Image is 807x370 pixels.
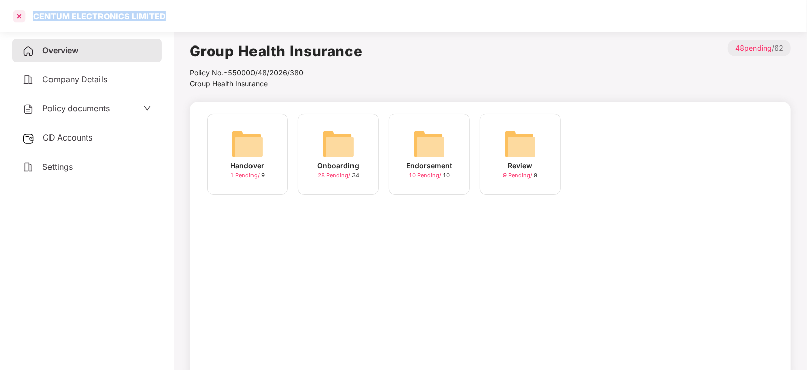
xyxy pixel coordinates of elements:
[230,171,265,180] div: 9
[318,172,352,179] span: 28 Pending /
[508,160,533,171] div: Review
[409,172,443,179] span: 10 Pending /
[42,103,110,113] span: Policy documents
[503,172,534,179] span: 9 Pending /
[231,128,264,160] img: svg+xml;base64,PHN2ZyB4bWxucz0iaHR0cDovL3d3dy53My5vcmcvMjAwMC9zdmciIHdpZHRoPSI2NCIgaGVpZ2h0PSI2NC...
[413,128,445,160] img: svg+xml;base64,PHN2ZyB4bWxucz0iaHR0cDovL3d3dy53My5vcmcvMjAwMC9zdmciIHdpZHRoPSI2NCIgaGVpZ2h0PSI2NC...
[190,40,363,62] h1: Group Health Insurance
[143,104,152,112] span: down
[42,162,73,172] span: Settings
[322,128,355,160] img: svg+xml;base64,PHN2ZyB4bWxucz0iaHR0cDovL3d3dy53My5vcmcvMjAwMC9zdmciIHdpZHRoPSI2NCIgaGVpZ2h0PSI2NC...
[22,45,34,57] img: svg+xml;base64,PHN2ZyB4bWxucz0iaHR0cDovL3d3dy53My5vcmcvMjAwMC9zdmciIHdpZHRoPSIyNCIgaGVpZ2h0PSIyNC...
[22,103,34,115] img: svg+xml;base64,PHN2ZyB4bWxucz0iaHR0cDovL3d3dy53My5vcmcvMjAwMC9zdmciIHdpZHRoPSIyNCIgaGVpZ2h0PSIyNC...
[318,171,359,180] div: 34
[318,160,360,171] div: Onboarding
[735,43,772,52] span: 48 pending
[190,67,363,78] div: Policy No.- 550000/48/2026/380
[22,132,35,145] img: svg+xml;base64,PHN2ZyB3aWR0aD0iMjUiIGhlaWdodD0iMjQiIHZpZXdCb3g9IjAgMCAyNSAyNCIgZmlsbD0ibm9uZSIgeG...
[42,74,107,84] span: Company Details
[22,74,34,86] img: svg+xml;base64,PHN2ZyB4bWxucz0iaHR0cDovL3d3dy53My5vcmcvMjAwMC9zdmciIHdpZHRoPSIyNCIgaGVpZ2h0PSIyNC...
[504,128,536,160] img: svg+xml;base64,PHN2ZyB4bWxucz0iaHR0cDovL3d3dy53My5vcmcvMjAwMC9zdmciIHdpZHRoPSI2NCIgaGVpZ2h0PSI2NC...
[230,172,261,179] span: 1 Pending /
[728,40,791,56] p: / 62
[27,11,166,21] div: CENTUM ELECTRONICS LIMITED
[190,79,268,88] span: Group Health Insurance
[231,160,265,171] div: Handover
[503,171,537,180] div: 9
[406,160,452,171] div: Endorsement
[43,132,92,143] span: CD Accounts
[42,45,78,55] span: Overview
[22,161,34,173] img: svg+xml;base64,PHN2ZyB4bWxucz0iaHR0cDovL3d3dy53My5vcmcvMjAwMC9zdmciIHdpZHRoPSIyNCIgaGVpZ2h0PSIyNC...
[409,171,450,180] div: 10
